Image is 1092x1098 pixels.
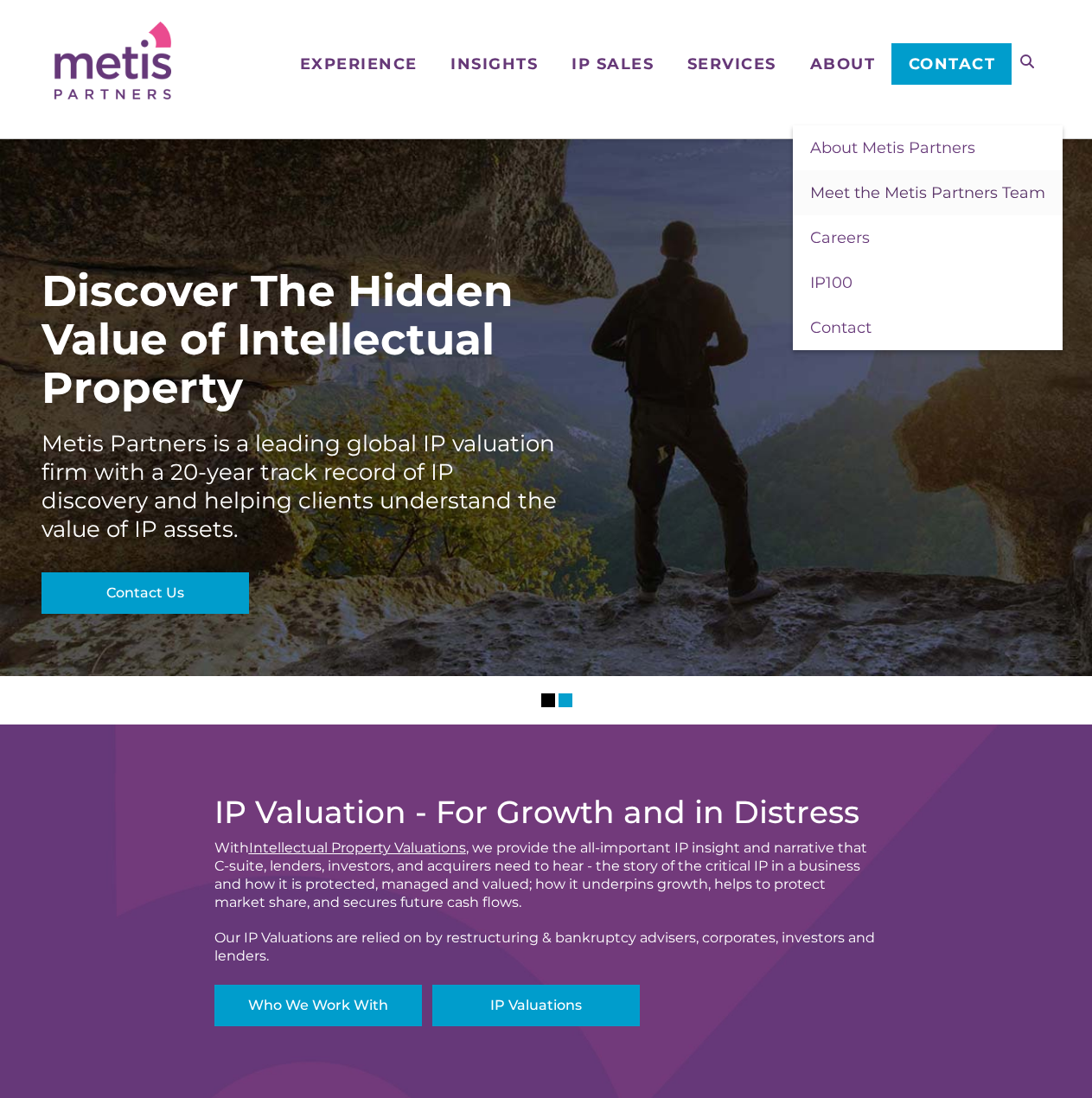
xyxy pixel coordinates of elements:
li: Slider Page 2 [559,693,572,707]
img: Metis Partners [54,22,171,99]
span: Careers [810,228,870,247]
div: Discover The Hidden Value of Intellectual Property [42,267,560,412]
a: IP Valuations [432,985,640,1026]
span: Contact [909,56,996,72]
span: Meet the Metis Partners Team [810,183,1045,202]
li: Slider Page 1 [541,693,555,707]
a: Contact [891,43,1012,85]
span: Contact [810,318,872,337]
span: About [810,56,876,72]
span: IP100 [810,273,853,292]
div: Metis Partners is a leading global IP valuation firm with a 20-year track record of IP discovery ... [42,430,560,544]
a: IP100 [793,260,1063,305]
a: Meet the Metis Partners Team [793,170,1063,215]
div: Our IP Valuations are relied on by restructuring & bankruptcy advisers, corporates, investors and... [214,929,878,965]
a: Contact [793,305,1063,350]
a: About Metis Partners [793,125,1063,170]
h2: IP Valuation - For Growth and in Distress [214,794,878,830]
a: Careers [793,215,1063,260]
span: Services [687,56,776,72]
span: IP Sales [572,56,654,72]
span: Insights [450,56,538,72]
span: About Metis Partners [810,138,975,157]
a: Contact Us [42,572,249,614]
span: Experience [300,56,418,72]
a: Who We Work With [214,985,422,1026]
a: Intellectual Property Valuations [249,839,466,856]
div: With , we provide the all-important IP insight and narrative that C-suite, lenders, investors, an... [214,839,878,911]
